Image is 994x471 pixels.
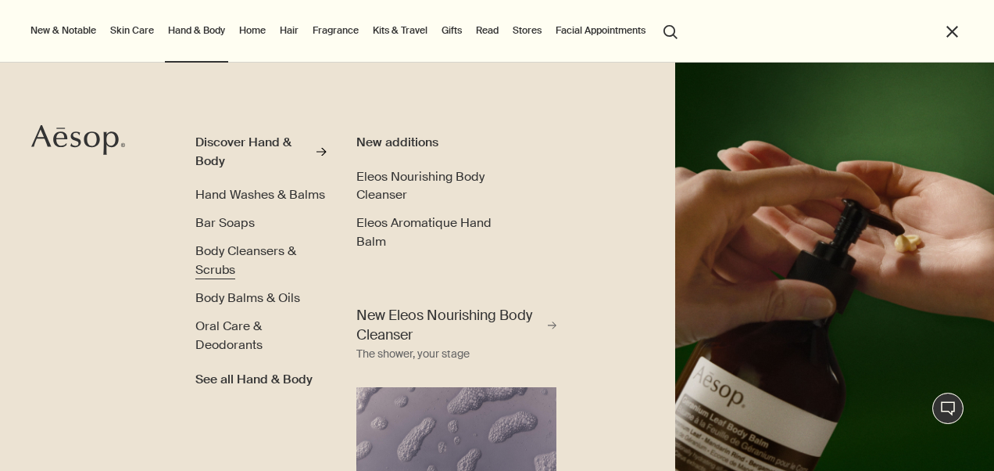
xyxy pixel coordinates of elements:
[195,370,313,389] span: See all Hand & Body
[195,214,255,231] span: Bar Soaps
[675,63,994,471] img: A hand holding the pump dispensing Geranium Leaf Body Balm on to hand.
[356,133,516,152] div: New additions
[195,243,296,278] span: Body Cleansers & Scrubs
[195,289,300,306] span: Body Balms & Oils
[31,124,125,156] svg: Aesop
[27,120,129,164] a: Aesop
[309,21,362,40] a: Fragrance
[195,133,326,176] a: Discover Hand & Body
[195,364,313,389] a: See all Hand & Body
[195,214,255,232] a: Bar Soaps
[370,21,431,40] a: Kits & Travel
[195,186,325,203] span: Hand Washes & Balms
[656,16,685,45] button: Open search
[195,318,263,353] span: Oral Care & Deodorants
[236,21,269,40] a: Home
[932,393,964,424] button: Live Assistance
[356,345,470,364] div: The shower, your stage
[356,214,492,250] span: Eleos Aromatique Hand Balm
[356,167,516,204] a: Eleos Nourishing Body Cleanser
[195,242,326,279] a: Body Cleansers & Scrubs
[165,21,228,40] a: Hand & Body
[552,21,649,40] a: Facial Appointments
[277,21,302,40] a: Hair
[195,289,300,307] a: Body Balms & Oils
[473,21,502,40] a: Read
[438,21,465,40] a: Gifts
[943,23,961,41] button: Close the Menu
[195,185,325,204] a: Hand Washes & Balms
[356,168,484,203] span: Eleos Nourishing Body Cleanser
[356,214,516,250] a: Eleos Aromatique Hand Balm
[356,306,544,345] span: New Eleos Nourishing Body Cleanser
[195,317,326,354] a: Oral Care & Deodorants
[107,21,157,40] a: Skin Care
[510,21,545,40] button: Stores
[27,21,99,40] button: New & Notable
[195,133,313,170] div: Discover Hand & Body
